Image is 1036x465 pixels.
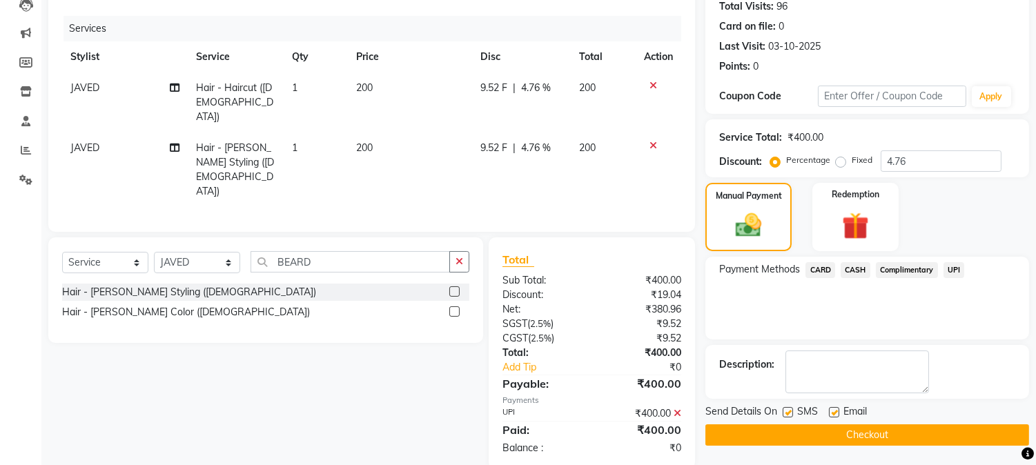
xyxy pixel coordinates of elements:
span: Hair - [PERSON_NAME] Styling ([DEMOGRAPHIC_DATA]) [196,141,274,197]
span: 9.52 F [480,141,507,155]
div: ₹400.00 [592,406,692,421]
div: Net: [492,302,592,317]
div: ₹9.52 [592,317,692,331]
div: ₹400.00 [592,422,692,438]
div: ( ) [492,317,592,331]
span: 9.52 F [480,81,507,95]
div: Hair - [PERSON_NAME] Styling ([DEMOGRAPHIC_DATA]) [62,285,316,299]
span: SGST [502,317,527,330]
span: UPI [944,262,965,278]
div: ₹0 [592,441,692,455]
div: Description: [719,357,774,372]
span: | [513,141,516,155]
span: 4.76 % [521,141,551,155]
span: Complimentary [876,262,938,278]
span: 2.5% [530,318,551,329]
th: Price [348,41,472,72]
div: Last Visit: [719,39,765,54]
span: Hair - Haircut ([DEMOGRAPHIC_DATA]) [196,81,273,123]
th: Stylist [62,41,188,72]
div: ₹19.04 [592,288,692,302]
span: Total [502,253,534,267]
div: Services [63,16,692,41]
img: _gift.svg [834,209,877,243]
div: Hair - [PERSON_NAME] Color ([DEMOGRAPHIC_DATA]) [62,305,310,319]
span: CASH [841,262,870,278]
span: CARD [805,262,835,278]
div: Payable: [492,375,592,392]
span: 200 [356,141,373,154]
input: Search or Scan [251,251,450,273]
div: Points: [719,59,750,74]
label: Percentage [786,154,830,166]
div: Service Total: [719,130,782,145]
div: ₹400.00 [592,273,692,288]
th: Total [571,41,636,72]
span: JAVED [70,141,99,154]
span: Email [843,404,867,422]
th: Disc [472,41,571,72]
div: Sub Total: [492,273,592,288]
label: Fixed [852,154,872,166]
th: Service [188,41,284,72]
span: 1 [292,81,297,94]
div: ₹400.00 [592,375,692,392]
input: Enter Offer / Coupon Code [818,86,966,107]
div: ( ) [492,331,592,346]
div: Payments [502,395,681,406]
button: Apply [972,86,1011,107]
div: 0 [753,59,759,74]
div: ₹380.96 [592,302,692,317]
div: ₹400.00 [592,346,692,360]
span: SMS [797,404,818,422]
span: JAVED [70,81,99,94]
div: ₹0 [609,360,692,375]
label: Manual Payment [716,190,782,202]
th: Qty [284,41,348,72]
div: 03-10-2025 [768,39,821,54]
span: 200 [579,81,596,94]
span: | [513,81,516,95]
span: 2.5% [531,333,551,344]
span: Send Details On [705,404,777,422]
div: Balance : [492,441,592,455]
a: Add Tip [492,360,609,375]
span: Payment Methods [719,262,800,277]
div: Paid: [492,422,592,438]
div: ₹9.52 [592,331,692,346]
th: Action [636,41,681,72]
span: 1 [292,141,297,154]
span: 200 [356,81,373,94]
div: Discount: [492,288,592,302]
img: _cash.svg [727,210,769,240]
div: Discount: [719,155,762,169]
div: ₹400.00 [788,130,823,145]
span: 200 [579,141,596,154]
div: Total: [492,346,592,360]
div: Card on file: [719,19,776,34]
div: 0 [779,19,784,34]
div: Coupon Code [719,89,818,103]
span: 4.76 % [521,81,551,95]
button: Checkout [705,424,1029,446]
div: UPI [492,406,592,421]
label: Redemption [832,188,879,201]
span: CGST [502,332,528,344]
